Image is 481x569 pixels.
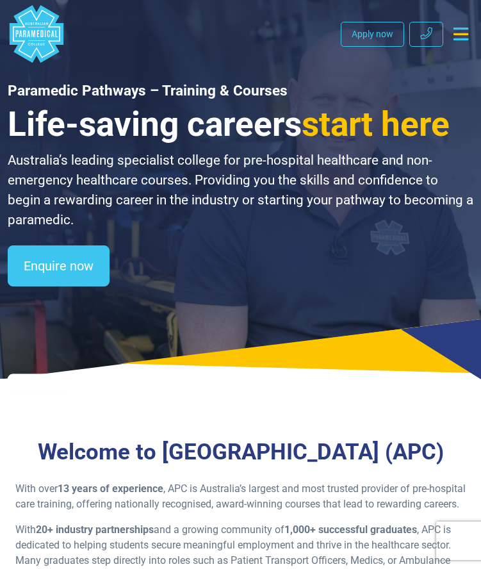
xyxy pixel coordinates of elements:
[8,245,110,286] a: Enquire now
[8,104,473,145] h3: Life-saving careers
[15,439,466,466] h3: Welcome to [GEOGRAPHIC_DATA] (APC)
[448,22,473,45] button: Toggle navigation
[284,524,417,536] strong: 1,000+ successful graduates
[8,82,473,99] h1: Paramedic Pathways – Training & Courses
[8,5,65,63] a: Australian Paramedical College
[36,524,154,536] strong: 20+ industry partnerships
[58,482,163,495] strong: 13 years of experience
[302,104,450,144] span: start here
[15,481,466,512] p: With over , APC is Australia’s largest and most trusted provider of pre-hospital care training, o...
[8,151,473,230] p: Australia’s leading specialist college for pre-hospital healthcare and non-emergency healthcare c...
[341,22,404,47] a: Apply now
